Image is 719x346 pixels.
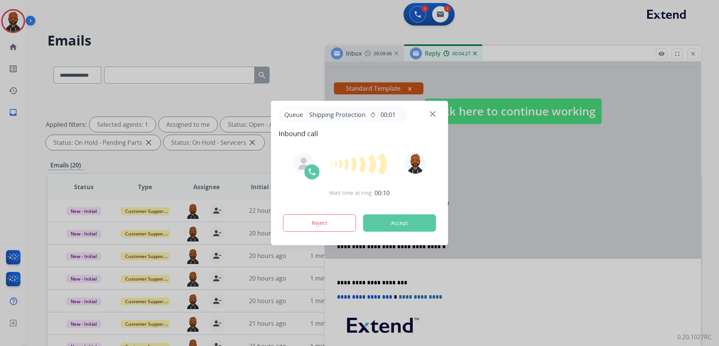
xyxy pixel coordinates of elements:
span: 00:01 [381,110,396,119]
span: Shipping Protection [306,110,369,119]
img: close-button [430,111,435,117]
img: agent-avatar [298,158,310,170]
span: 00:10 [375,188,390,197]
button: Reject [283,214,356,232]
mat-icon: timer [370,112,376,118]
img: call-icon [308,167,317,176]
span: Wait time at ring: [329,189,373,197]
p: 0.20.1027RC [677,332,711,341]
p: Queue [282,110,306,119]
button: Accept [363,214,436,232]
img: avatar [405,153,426,174]
span: Inbound call [279,128,441,139]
